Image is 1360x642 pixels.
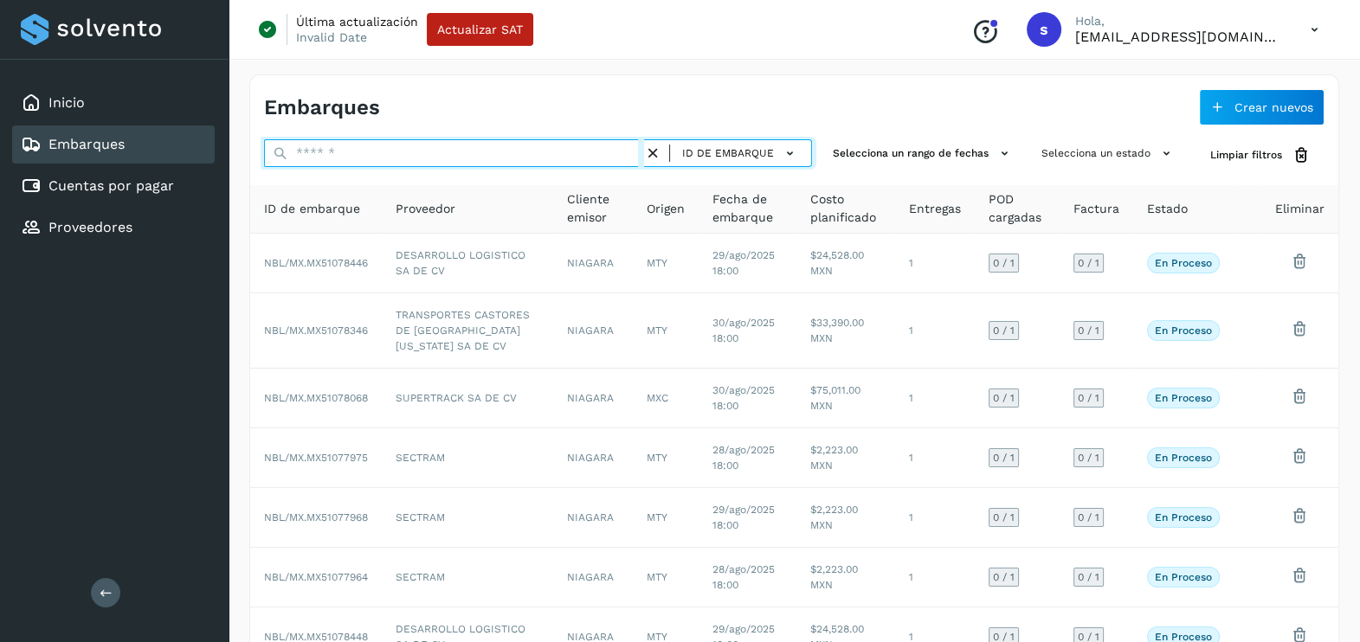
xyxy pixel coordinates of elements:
button: Selecciona un estado [1035,139,1183,168]
span: ID de embarque [264,200,360,218]
span: 0 / 1 [993,393,1015,403]
a: Inicio [48,94,85,111]
p: En proceso [1155,452,1212,464]
span: 0 / 1 [1078,325,1099,336]
span: NBL/MX.MX51077964 [264,571,368,583]
td: DESARROLLO LOGISTICO SA DE CV [382,234,553,293]
td: $24,528.00 MXN [796,234,895,293]
button: Actualizar SAT [427,13,533,46]
span: 0 / 1 [993,572,1015,582]
span: 0 / 1 [1078,632,1099,642]
span: NBL/MX.MX51077968 [264,511,368,523]
span: Crear nuevos [1234,101,1313,113]
td: $33,390.00 MXN [796,293,895,369]
p: En proceso [1155,511,1212,523]
p: smedina@niagarawater.com [1075,29,1283,45]
span: Origen [647,200,685,218]
p: En proceso [1155,571,1212,583]
td: $75,011.00 MXN [796,369,895,428]
button: Selecciona un rango de fechas [826,139,1021,168]
span: 30/ago/2025 18:00 [712,384,775,412]
div: Proveedores [12,209,215,247]
td: MXC [633,369,699,428]
p: En proceso [1155,324,1212,337]
span: 29/ago/2025 18:00 [712,249,775,277]
td: 1 [895,293,975,369]
span: 28/ago/2025 18:00 [712,563,775,591]
a: Proveedores [48,219,132,235]
span: 0 / 1 [1078,512,1099,523]
span: Estado [1147,200,1188,218]
span: Costo planificado [810,190,881,227]
span: ID de embarque [682,145,774,161]
td: SECTRAM [382,548,553,607]
p: En proceso [1155,392,1212,404]
td: NIAGARA [553,548,633,607]
td: $2,223.00 MXN [796,548,895,607]
span: NBL/MX.MX51078346 [264,324,368,337]
span: 0 / 1 [1078,572,1099,582]
span: 28/ago/2025 18:00 [712,444,775,472]
span: 0 / 1 [993,258,1015,268]
td: 1 [895,548,975,607]
span: Factura [1073,200,1119,218]
td: TRANSPORTES CASTORES DE [GEOGRAPHIC_DATA][US_STATE] SA DE CV [382,293,553,369]
span: POD cargadas [989,190,1046,227]
td: NIAGARA [553,488,633,548]
td: $2,223.00 MXN [796,488,895,548]
td: MTY [633,548,699,607]
div: Embarques [12,125,215,164]
span: 0 / 1 [993,632,1015,642]
button: ID de embarque [677,141,804,166]
a: Cuentas por pagar [48,177,174,194]
td: MTY [633,488,699,548]
span: 0 / 1 [993,325,1015,336]
td: $2,223.00 MXN [796,428,895,488]
span: 0 / 1 [1078,453,1099,463]
td: SECTRAM [382,488,553,548]
span: 0 / 1 [1078,258,1099,268]
span: Fecha de embarque [712,190,783,227]
span: 0 / 1 [1078,393,1099,403]
h4: Embarques [264,95,380,120]
button: Limpiar filtros [1196,139,1325,171]
a: Embarques [48,136,125,152]
td: NIAGARA [553,234,633,293]
span: 0 / 1 [993,453,1015,463]
span: Eliminar [1275,200,1325,218]
span: 30/ago/2025 18:00 [712,317,775,344]
td: 1 [895,234,975,293]
button: Crear nuevos [1199,89,1325,125]
span: 0 / 1 [993,512,1015,523]
td: 1 [895,488,975,548]
div: Inicio [12,84,215,122]
td: NIAGARA [553,293,633,369]
span: Proveedor [396,200,455,218]
span: NBL/MX.MX51078068 [264,392,368,404]
div: Cuentas por pagar [12,167,215,205]
td: NIAGARA [553,428,633,488]
td: 1 [895,369,975,428]
span: 29/ago/2025 18:00 [712,504,775,531]
td: SUPERTRACK SA DE CV [382,369,553,428]
span: Entregas [909,200,961,218]
td: NIAGARA [553,369,633,428]
td: MTY [633,293,699,369]
p: En proceso [1155,257,1212,269]
td: 1 [895,428,975,488]
p: Hola, [1075,14,1283,29]
span: NBL/MX.MX51078446 [264,257,368,269]
span: Actualizar SAT [437,23,523,35]
p: Última actualización [296,14,418,29]
span: Cliente emisor [567,190,619,227]
td: SECTRAM [382,428,553,488]
td: MTY [633,234,699,293]
span: NBL/MX.MX51077975 [264,452,368,464]
td: MTY [633,428,699,488]
span: Limpiar filtros [1210,147,1282,163]
p: Invalid Date [296,29,367,45]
